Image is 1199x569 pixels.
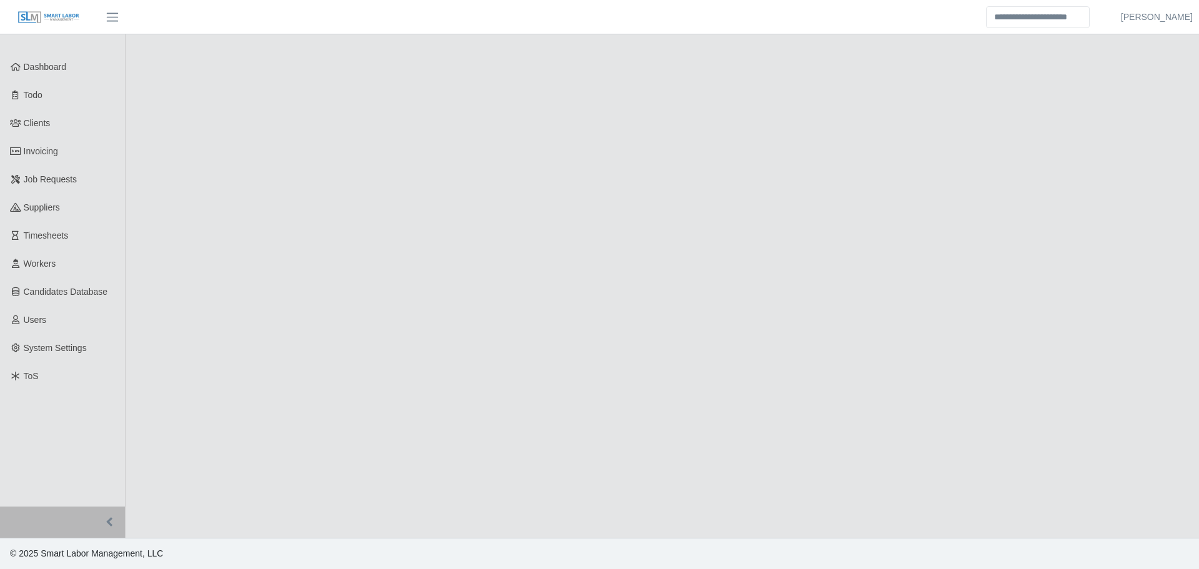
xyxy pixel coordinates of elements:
span: Clients [24,118,51,128]
span: Workers [24,259,56,269]
span: System Settings [24,343,87,353]
span: Users [24,315,47,325]
span: Timesheets [24,230,69,240]
a: [PERSON_NAME] [1121,11,1193,24]
span: ToS [24,371,39,381]
span: Job Requests [24,174,77,184]
span: Suppliers [24,202,60,212]
span: © 2025 Smart Labor Management, LLC [10,548,163,558]
span: Invoicing [24,146,58,156]
span: Todo [24,90,42,100]
input: Search [986,6,1090,28]
span: Candidates Database [24,287,108,297]
span: Dashboard [24,62,67,72]
img: SLM Logo [17,11,80,24]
